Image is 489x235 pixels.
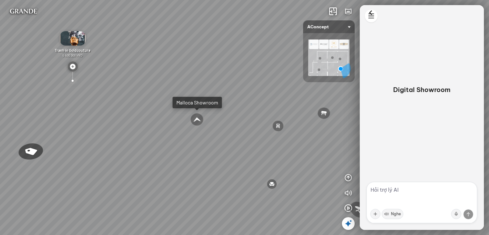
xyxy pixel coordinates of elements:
[60,31,85,46] img: Tranh_in_Goldco_FUA2MP63LJDD.gif
[55,48,91,53] span: Tranh in Goldcouture
[393,85,450,94] p: Digital Showroom
[307,20,351,33] span: AConcept
[5,5,42,18] img: logo
[67,61,78,72] img: type_dot_plus_VCWWKGFED66.svg
[63,53,82,57] span: 5.500.000 VND
[176,99,218,106] div: Malloca Showroom
[382,209,403,219] button: Nghe
[308,39,350,76] img: AConcept_CTMHTJT2R6E4.png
